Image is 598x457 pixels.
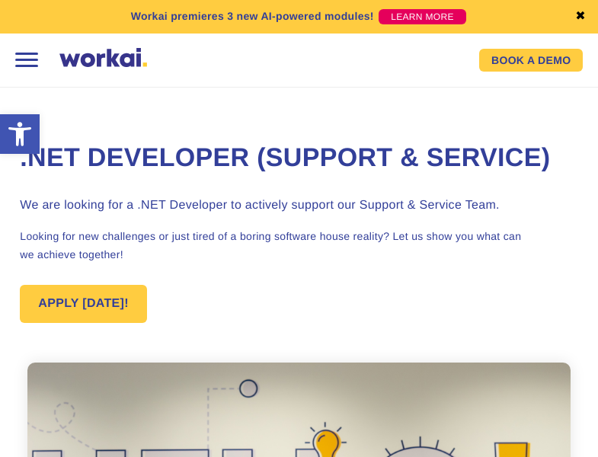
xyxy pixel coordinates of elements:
[20,197,577,215] h3: We are looking for a .NET Developer to actively support our Support & Service Team.
[575,11,586,23] a: ✖
[479,49,583,72] a: BOOK A DEMO
[20,285,147,323] a: APPLY [DATE]!
[20,227,577,264] p: Looking for new challenges or just tired of a boring software house reality? Let us show you what...
[131,8,374,24] p: Workai premieres 3 new AI-powered modules!
[379,9,466,24] a: LEARN MORE
[20,141,577,176] h1: .NET Developer (Support & Service)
